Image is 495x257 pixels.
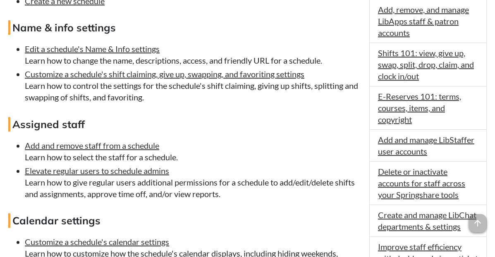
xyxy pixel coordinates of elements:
a: Delete or inactivate accounts for staff across your Springshare tools [378,167,465,200]
a: Add and manage LibStaffer user accounts [378,135,474,156]
li: Learn how to give regular users additional permissions for a schedule to add/edit/delete shifts a... [25,165,361,200]
a: Add and remove staff from a schedule [25,140,159,150]
a: Customize a schedule's calendar settings [25,237,169,247]
h4: Calendar settings [8,213,361,228]
a: Create and manage LibChat departments & settings [378,210,476,231]
li: Learn how to change the name, descriptions, access, and friendly URL for a schedule. [25,43,361,66]
a: Edit a schedule's Name & Info settings [25,44,160,54]
a: Add, remove, and manage LibApps staff & patron accounts [378,5,469,38]
h4: Assigned staff [8,117,361,131]
span: arrow_upward [469,214,487,232]
a: Customize a schedule's shift claiming, give up, swapping, and favoriting settings [25,69,304,79]
li: Learn how to select the staff for a schedule. [25,140,361,163]
li: Learn how to control the settings for the schedule's shift claiming, giving up shifts, splitting ... [25,68,361,103]
a: Elevate regular users to schedule admins [25,166,169,176]
a: arrow_upward [469,215,487,225]
a: E-Reserves 101: terms, courses, items, and copyright [378,91,461,124]
a: Shifts 101: view, give up, swap, split, drop, claim, and clock in/out [378,48,474,81]
h4: Name & info settings [8,20,361,35]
